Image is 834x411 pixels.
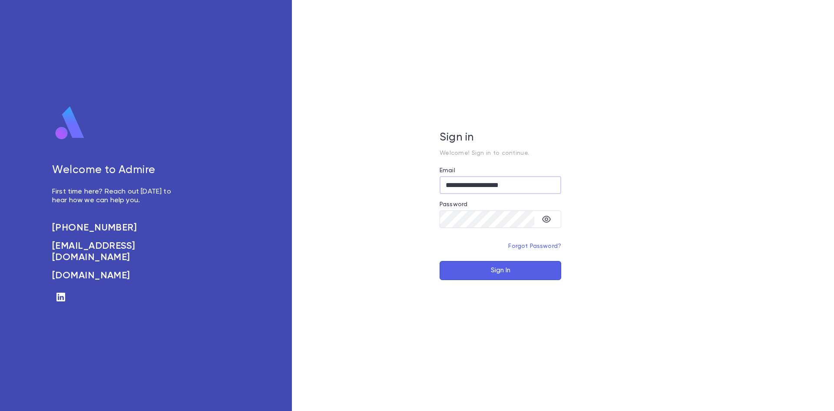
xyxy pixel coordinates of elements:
[440,201,467,208] label: Password
[440,167,455,174] label: Email
[52,187,181,205] p: First time here? Reach out [DATE] to hear how we can help you.
[508,243,561,249] a: Forgot Password?
[538,211,555,228] button: toggle password visibility
[52,241,181,263] a: [EMAIL_ADDRESS][DOMAIN_NAME]
[52,164,181,177] h5: Welcome to Admire
[52,222,181,234] a: [PHONE_NUMBER]
[440,261,561,280] button: Sign In
[440,150,561,157] p: Welcome! Sign in to continue.
[440,131,561,144] h5: Sign in
[52,270,181,281] a: [DOMAIN_NAME]
[52,106,88,140] img: logo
